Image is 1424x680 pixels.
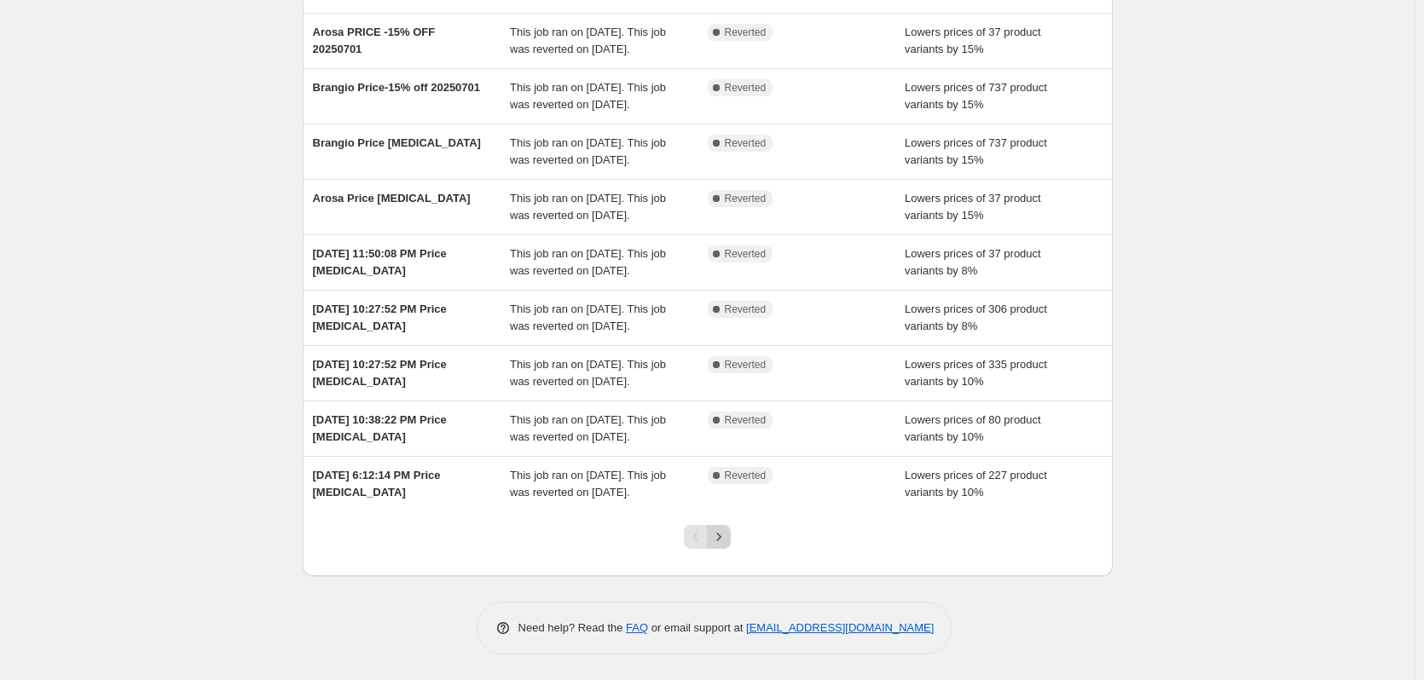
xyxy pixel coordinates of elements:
span: This job ran on [DATE]. This job was reverted on [DATE]. [510,192,666,222]
a: [EMAIL_ADDRESS][DOMAIN_NAME] [746,621,934,634]
span: Arosa Price [MEDICAL_DATA] [313,192,471,205]
span: Brangio Price-15% off 20250701 [313,81,481,94]
span: This job ran on [DATE]. This job was reverted on [DATE]. [510,469,666,498]
span: This job ran on [DATE]. This job was reverted on [DATE]. [510,26,666,55]
span: Lowers prices of 737 product variants by 15% [905,81,1047,111]
span: Reverted [725,26,767,39]
span: Lowers prices of 37 product variants by 15% [905,26,1041,55]
a: FAQ [626,621,648,634]
span: Reverted [725,303,767,316]
span: This job ran on [DATE]. This job was reverted on [DATE]. [510,247,666,277]
span: Brangio Price [MEDICAL_DATA] [313,136,481,149]
span: [DATE] 10:27:52 PM Price [MEDICAL_DATA] [313,303,447,332]
span: This job ran on [DATE]. This job was reverted on [DATE]. [510,136,666,166]
span: [DATE] 10:27:52 PM Price [MEDICAL_DATA] [313,358,447,388]
span: [DATE] 6:12:14 PM Price [MEDICAL_DATA] [313,469,441,498]
span: Lowers prices of 737 product variants by 15% [905,136,1047,166]
span: Lowers prices of 37 product variants by 8% [905,247,1041,277]
span: Reverted [725,136,767,150]
span: Lowers prices of 306 product variants by 8% [905,303,1047,332]
span: or email support at [648,621,746,634]
span: Reverted [725,81,767,95]
span: [DATE] 11:50:08 PM Price [MEDICAL_DATA] [313,247,447,277]
span: Lowers prices of 335 product variants by 10% [905,358,1047,388]
span: Reverted [725,358,767,372]
span: Reverted [725,469,767,482]
span: Reverted [725,247,767,261]
span: Lowers prices of 227 product variants by 10% [905,469,1047,498]
span: [DATE] 10:38:22 PM Price [MEDICAL_DATA] [313,413,447,443]
span: Lowers prices of 37 product variants by 15% [905,192,1041,222]
nav: Pagination [684,525,731,549]
span: This job ran on [DATE]. This job was reverted on [DATE]. [510,413,666,443]
span: This job ran on [DATE]. This job was reverted on [DATE]. [510,358,666,388]
span: Need help? Read the [518,621,627,634]
span: This job ran on [DATE]. This job was reverted on [DATE]. [510,81,666,111]
span: Reverted [725,192,767,205]
span: Reverted [725,413,767,427]
button: Next [707,525,731,549]
span: This job ran on [DATE]. This job was reverted on [DATE]. [510,303,666,332]
span: Arosa PRICE -15% OFF 20250701 [313,26,436,55]
span: Lowers prices of 80 product variants by 10% [905,413,1041,443]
